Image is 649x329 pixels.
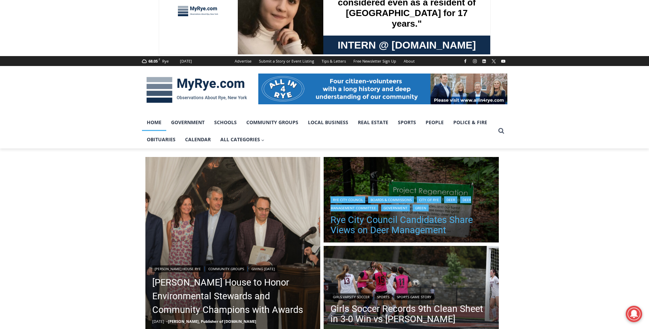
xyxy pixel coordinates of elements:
a: Sports [393,114,421,131]
a: Real Estate [353,114,393,131]
a: Government [381,205,410,211]
nav: Primary Navigation [142,114,495,148]
div: 1 [72,58,75,65]
a: Community Groups [206,265,246,272]
a: [PERSON_NAME] House Rye [152,265,203,272]
img: s_800_29ca6ca9-f6cc-433c-a631-14f6620ca39b.jpeg [0,0,68,68]
a: [PERSON_NAME] House to Honor Environmental Stewards and Community Champions with Awards [152,276,314,317]
a: Government [166,114,209,131]
a: [PERSON_NAME], Publisher of [DOMAIN_NAME] [168,319,256,324]
a: Girls Soccer Records 9th Clean Sheet in 3-0 Win vs [PERSON_NAME] [330,304,492,324]
span: Intern @ [DOMAIN_NAME] [179,68,317,83]
a: People [421,114,449,131]
a: Boards & Commissions [368,196,414,203]
div: | | [152,264,314,272]
a: Home [142,114,166,131]
a: YouTube [499,57,507,65]
a: Rye City Council [330,196,365,203]
a: Tips & Letters [318,56,350,66]
a: Community Groups [242,114,303,131]
a: [PERSON_NAME] Read Sanctuary Fall Fest: [DATE] [0,68,102,85]
a: Advertise [231,56,255,66]
h4: [PERSON_NAME] Read Sanctuary Fall Fest: [DATE] [5,69,91,84]
button: Child menu of All Categories [216,131,270,148]
span: 68.05 [148,58,158,64]
div: Co-sponsored by Westchester County Parks [72,20,99,56]
a: Intern @ [DOMAIN_NAME] [165,66,332,85]
a: About [400,56,418,66]
span: – [166,319,168,324]
a: Sports [375,293,392,300]
button: View Search Form [495,125,507,137]
a: X [490,57,498,65]
img: MyRye.com [142,72,251,108]
a: Linkedin [480,57,488,65]
div: [DATE] [180,58,192,64]
a: Read More Rye City Council Candidates Share Views on Deer Management [324,157,499,245]
a: Obituaries [142,131,180,148]
nav: Secondary Navigation [231,56,418,66]
a: Sports Game Story [394,293,434,300]
div: | | | | | | [330,195,492,211]
a: Rye City Council Candidates Share Views on Deer Management [330,215,492,235]
a: Green [413,205,429,211]
a: Girls Varsity Soccer [330,293,372,300]
a: Submit a Story or Event Listing [255,56,318,66]
img: (PHOTO: The Rye Nature Center maintains two fenced deer exclosure areas to keep deer out and allo... [324,157,499,245]
span: F [159,57,160,61]
time: [DATE] [152,319,164,324]
a: Free Newsletter Sign Up [350,56,400,66]
a: Police & Fire [449,114,492,131]
a: Calendar [180,131,216,148]
a: Facebook [461,57,469,65]
a: City of Rye [417,196,441,203]
div: | | [330,292,492,300]
div: "I learned about the history of a place I’d honestly never considered even as a resident of [GEOG... [173,0,323,66]
div: / [77,58,78,65]
img: All in for Rye [258,74,507,104]
a: Deer [444,196,457,203]
a: Instagram [471,57,479,65]
a: Giving [DATE] [249,265,277,272]
div: Rye [162,58,169,64]
div: 6 [80,58,83,65]
a: Schools [209,114,242,131]
a: Local Business [303,114,353,131]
